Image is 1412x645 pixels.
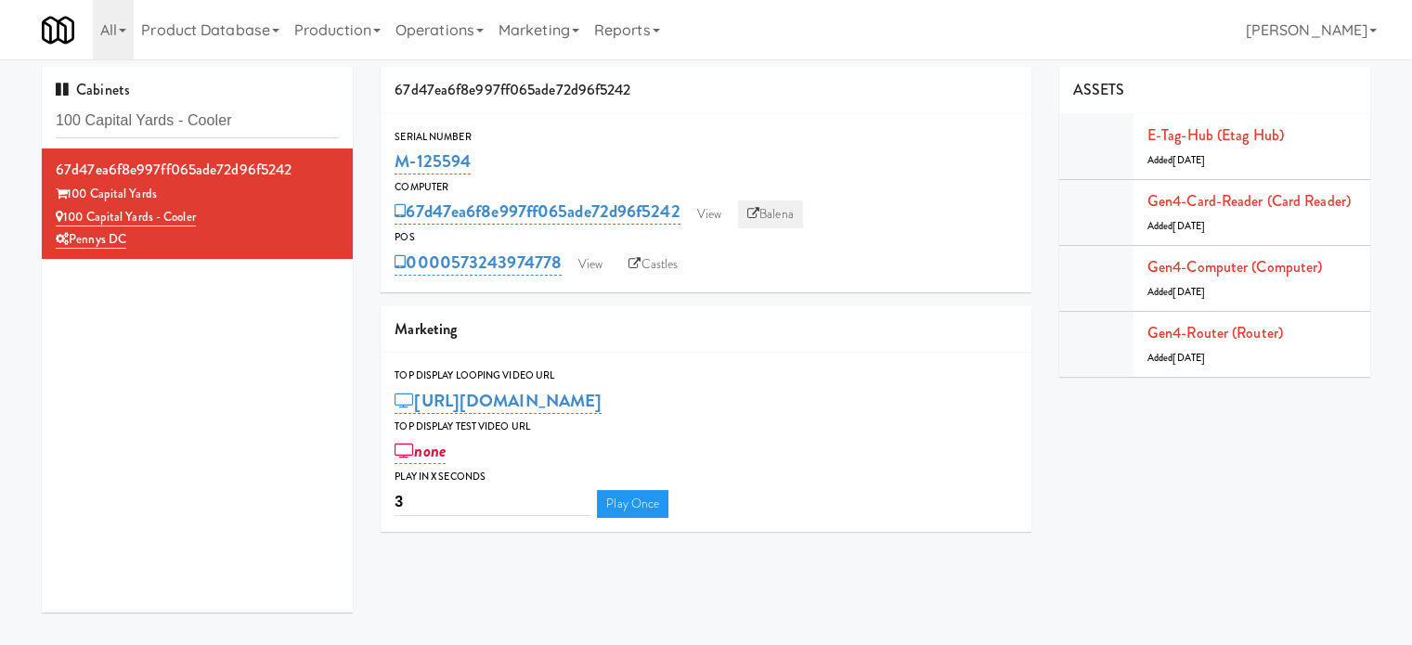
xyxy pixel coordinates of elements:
a: Play Once [597,490,668,518]
div: 67d47ea6f8e997ff065ade72d96f5242 [56,156,339,184]
span: Marketing [395,318,457,340]
span: Cabinets [56,79,130,100]
a: 67d47ea6f8e997ff065ade72d96f5242 [395,199,680,225]
span: [DATE] [1172,153,1205,167]
a: 0000573243974778 [395,250,562,276]
a: Gen4-router (Router) [1147,322,1283,343]
div: Serial Number [395,128,1017,147]
span: Added [1147,285,1205,299]
div: 67d47ea6f8e997ff065ade72d96f5242 [381,67,1031,114]
span: Added [1147,219,1205,233]
a: none [395,438,446,464]
a: View [569,251,612,278]
div: POS [395,228,1017,247]
span: [DATE] [1172,351,1205,365]
span: [DATE] [1172,219,1205,233]
a: Gen4-computer (Computer) [1147,256,1322,277]
div: 100 Capital Yards [56,183,339,206]
span: ASSETS [1073,79,1125,100]
li: 67d47ea6f8e997ff065ade72d96f5242100 Capital Yards 100 Capital Yards - CoolerPennys DC [42,148,353,259]
img: Micromart [42,14,74,46]
a: Balena [738,200,803,228]
a: Gen4-card-reader (Card Reader) [1147,190,1351,212]
a: Castles [619,251,687,278]
span: Added [1147,153,1205,167]
input: Search cabinets [56,104,339,138]
span: Added [1147,351,1205,365]
a: E-tag-hub (Etag Hub) [1147,124,1284,146]
a: [URL][DOMAIN_NAME] [395,388,602,414]
div: Computer [395,178,1017,197]
a: View [688,200,731,228]
div: Top Display Looping Video Url [395,367,1017,385]
a: 100 Capital Yards - Cooler [56,208,196,226]
span: [DATE] [1172,285,1205,299]
div: Top Display Test Video Url [395,418,1017,436]
div: Play in X seconds [395,468,1017,486]
a: M-125594 [395,148,471,174]
a: Pennys DC [56,230,126,249]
